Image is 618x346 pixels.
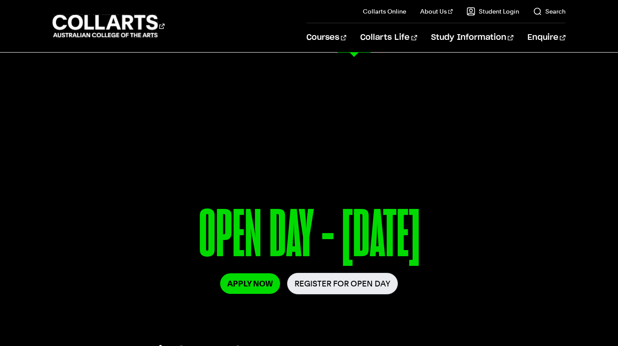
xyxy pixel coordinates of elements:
a: Courses [306,23,346,52]
a: Apply Now [220,273,280,294]
a: Search [533,7,565,16]
p: OPEN DAY - [DATE] [53,201,565,273]
a: Register for Open Day [287,273,398,294]
div: Go to homepage [53,14,165,39]
a: Study Information [431,23,513,52]
a: About Us [420,7,453,16]
a: Enquire [527,23,565,52]
a: Collarts Online [363,7,406,16]
a: Student Login [467,7,519,16]
a: Collarts Life [360,23,417,52]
